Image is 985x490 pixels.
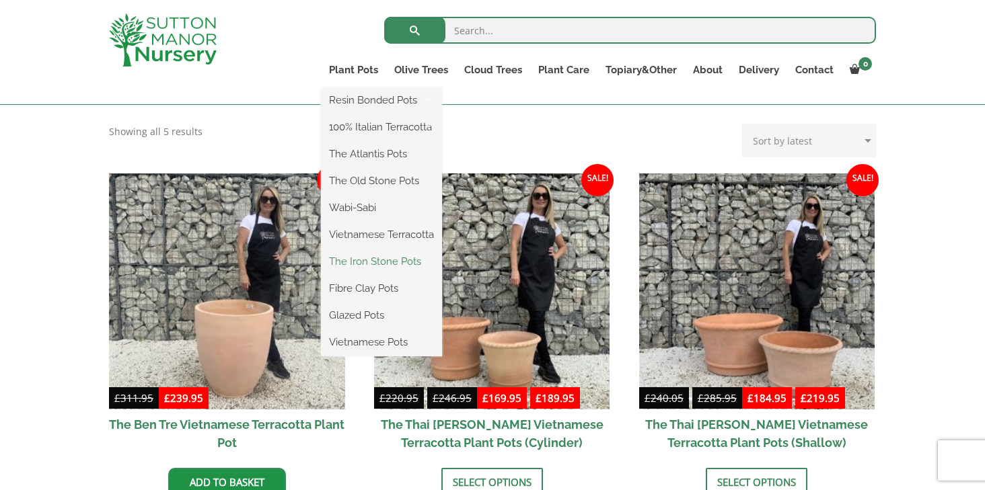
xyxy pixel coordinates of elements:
span: £ [433,391,439,405]
img: logo [109,13,217,67]
span: Sale! [581,164,614,196]
a: The Old Stone Pots [321,171,442,191]
a: 0 [842,60,876,79]
a: Resin Bonded Pots [321,90,442,110]
span: 0 [859,57,872,71]
bdi: 240.05 [645,391,684,405]
del: - [374,390,477,409]
input: Search... [384,17,876,44]
a: The Atlantis Pots [321,144,442,164]
del: - [639,390,742,409]
bdi: 220.95 [379,391,418,405]
bdi: 219.95 [801,391,840,405]
h2: The Ben Tre Vietnamese Terracotta Plant Pot [109,409,345,458]
a: Sale! The Ben Tre Vietnamese Terracotta Plant Pot [109,173,345,458]
span: Sale! [317,164,349,196]
a: Contact [787,60,842,79]
a: Vietnamese Terracotta [321,224,442,245]
img: The Thai Binh Vietnamese Terracotta Plant Pots (Shallow) [639,173,875,409]
ins: - [742,390,845,409]
a: Glazed Pots [321,305,442,325]
a: The Iron Stone Pots [321,251,442,272]
span: £ [698,391,704,405]
a: Delivery [731,60,787,79]
span: £ [164,391,170,405]
a: About [685,60,731,79]
span: £ [379,391,386,405]
bdi: 169.95 [482,391,521,405]
a: 100% Italian Terracotta [321,117,442,137]
a: Plant Pots [321,60,386,79]
span: £ [645,391,651,405]
span: £ [747,391,754,405]
a: Olive Trees [386,60,456,79]
a: Wabi-Sabi [321,198,442,218]
img: The Thai Binh Vietnamese Terracotta Plant Pots (Cylinder) [374,173,610,409]
bdi: 246.95 [433,391,472,405]
span: £ [801,391,807,405]
a: Cloud Trees [456,60,530,79]
p: Showing all 5 results [109,124,203,140]
span: £ [482,391,488,405]
bdi: 285.95 [698,391,737,405]
h2: The Thai [PERSON_NAME] Vietnamese Terracotta Plant Pots (Cylinder) [374,409,610,458]
span: £ [114,391,120,405]
bdi: 184.95 [747,391,787,405]
h2: The Thai [PERSON_NAME] Vietnamese Terracotta Plant Pots (Shallow) [639,409,875,458]
a: Fibre Clay Pots [321,278,442,298]
bdi: 239.95 [164,391,203,405]
bdi: 189.95 [536,391,575,405]
a: Sale! £240.05-£285.95 £184.95-£219.95 The Thai [PERSON_NAME] Vietnamese Terracotta Plant Pots (Sh... [639,173,875,458]
a: Plant Care [530,60,597,79]
span: £ [536,391,542,405]
a: Topiary&Other [597,60,685,79]
select: Shop order [742,124,876,157]
img: The Ben Tre Vietnamese Terracotta Plant Pot [109,173,345,409]
a: Sale! £220.95-£246.95 £169.95-£189.95 The Thai [PERSON_NAME] Vietnamese Terracotta Plant Pots (Cy... [374,173,610,458]
span: Sale! [846,164,879,196]
bdi: 311.95 [114,391,153,405]
ins: - [477,390,580,409]
a: Vietnamese Pots [321,332,442,352]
